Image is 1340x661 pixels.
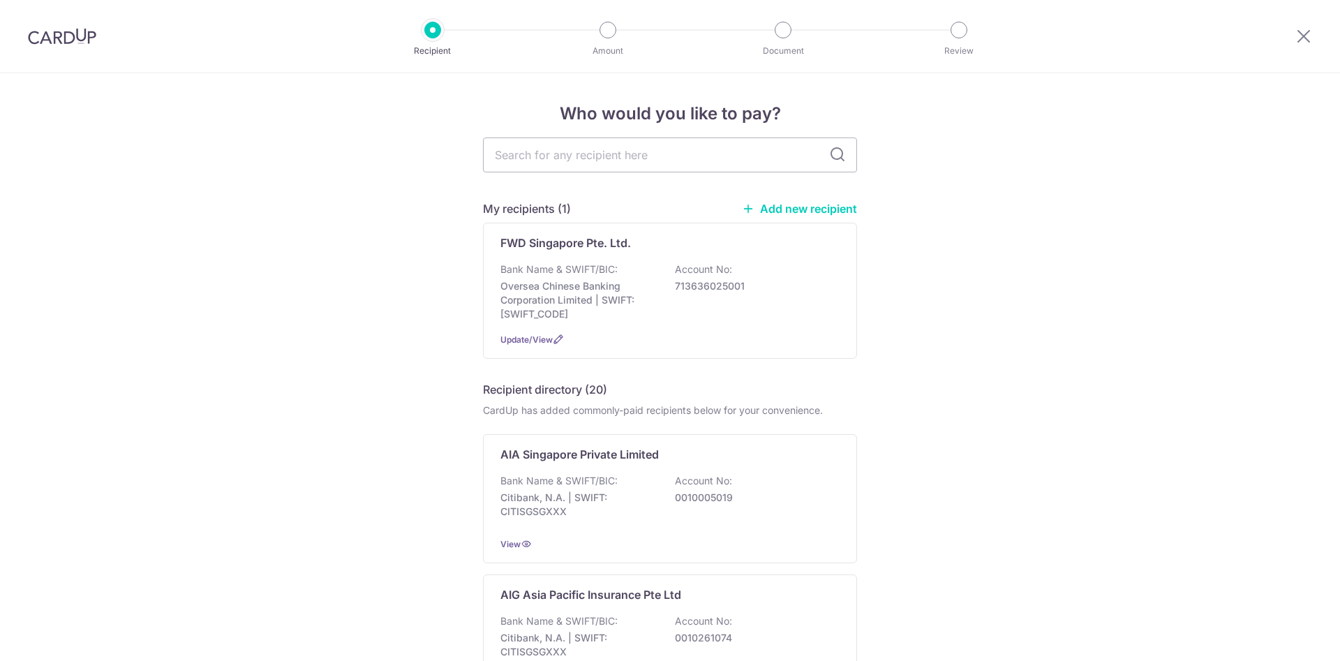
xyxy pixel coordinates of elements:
p: Recipient [381,44,484,58]
p: Citibank, N.A. | SWIFT: CITISGSGXXX [500,631,657,659]
p: 713636025001 [675,279,831,293]
h5: Recipient directory (20) [483,381,607,398]
p: AIA Singapore Private Limited [500,446,659,463]
h5: My recipients (1) [483,200,571,217]
p: FWD Singapore Pte. Ltd. [500,235,631,251]
div: CardUp has added commonly-paid recipients below for your convenience. [483,403,857,417]
p: Oversea Chinese Banking Corporation Limited | SWIFT: [SWIFT_CODE] [500,279,657,321]
p: Bank Name & SWIFT/BIC: [500,474,618,488]
img: CardUp [28,28,96,45]
p: 0010005019 [675,491,831,505]
p: Document [731,44,835,58]
iframe: Opens a widget where you can find more information [1251,619,1326,654]
p: AIG Asia Pacific Insurance Pte Ltd [500,586,681,603]
input: Search for any recipient here [483,138,857,172]
p: Citibank, N.A. | SWIFT: CITISGSGXXX [500,491,657,519]
p: Account No: [675,262,732,276]
a: Update/View [500,334,553,345]
a: View [500,539,521,549]
p: Account No: [675,614,732,628]
p: 0010261074 [675,631,831,645]
a: Add new recipient [742,202,857,216]
p: Amount [556,44,660,58]
p: Review [907,44,1011,58]
p: Bank Name & SWIFT/BIC: [500,262,618,276]
p: Account No: [675,474,732,488]
h4: Who would you like to pay? [483,101,857,126]
p: Bank Name & SWIFT/BIC: [500,614,618,628]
